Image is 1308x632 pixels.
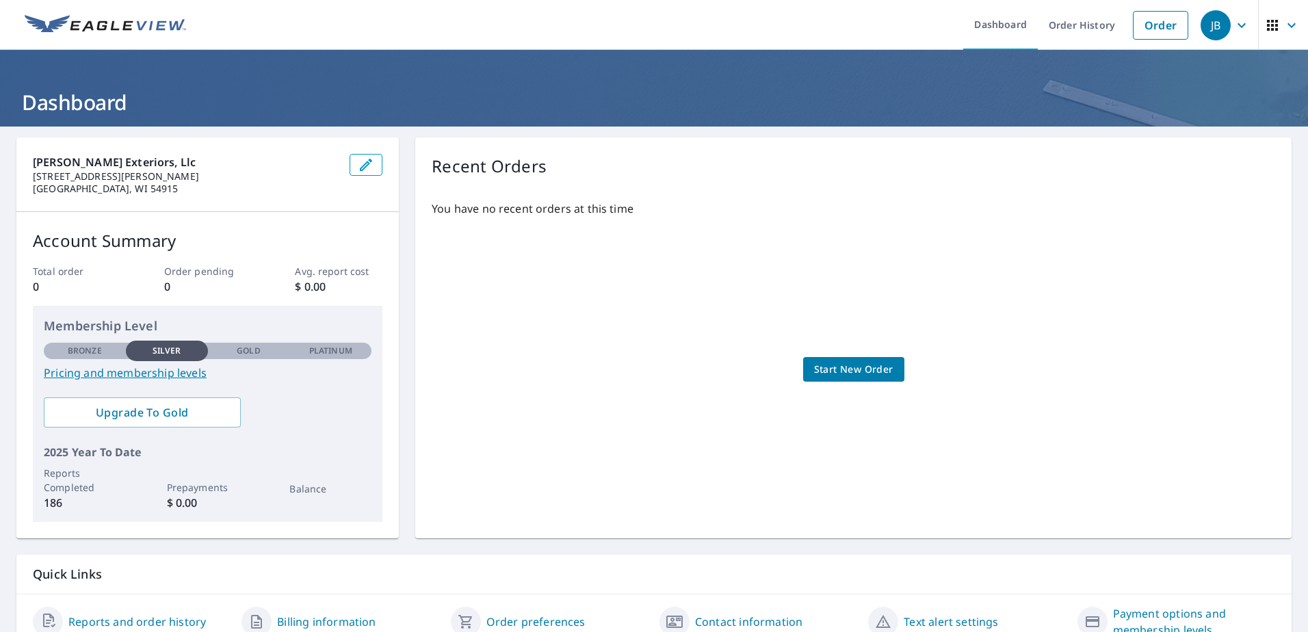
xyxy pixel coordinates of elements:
a: Text alert settings [904,614,998,630]
p: $ 0.00 [167,495,249,511]
a: Reports and order history [68,614,206,630]
p: You have no recent orders at this time [432,200,1275,217]
p: $ 0.00 [295,278,382,295]
a: Order [1133,11,1188,40]
p: [PERSON_NAME] Exteriors, llc [33,154,339,170]
p: Balance [289,482,371,496]
a: Contact information [695,614,802,630]
p: 186 [44,495,126,511]
p: Quick Links [33,566,1275,583]
p: 0 [164,278,252,295]
p: Reports Completed [44,466,126,495]
p: Total order [33,264,120,278]
a: Upgrade To Gold [44,397,241,427]
p: 2025 Year To Date [44,444,371,460]
a: Order preferences [486,614,586,630]
a: Billing information [277,614,376,630]
p: Silver [153,345,181,357]
h1: Dashboard [16,88,1292,116]
span: Upgrade To Gold [55,405,230,420]
img: EV Logo [25,15,186,36]
p: Recent Orders [432,154,547,179]
span: Start New Order [814,361,893,378]
p: [GEOGRAPHIC_DATA], WI 54915 [33,183,339,195]
p: Bronze [68,345,102,357]
p: Order pending [164,264,252,278]
p: 0 [33,278,120,295]
p: Platinum [309,345,352,357]
div: JB [1201,10,1231,40]
p: Membership Level [44,317,371,335]
p: Avg. report cost [295,264,382,278]
p: Gold [237,345,260,357]
a: Start New Order [803,357,904,382]
a: Pricing and membership levels [44,365,371,381]
p: [STREET_ADDRESS][PERSON_NAME] [33,170,339,183]
p: Account Summary [33,228,382,253]
p: Prepayments [167,480,249,495]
